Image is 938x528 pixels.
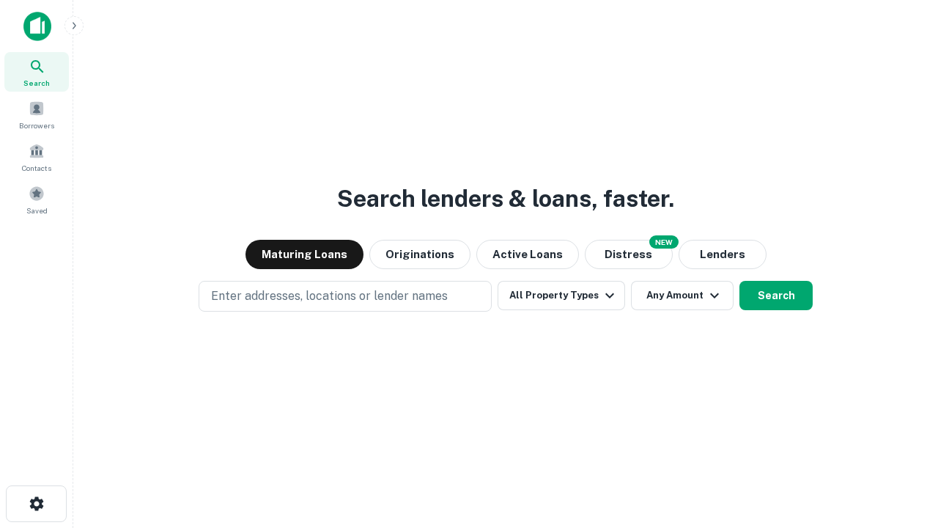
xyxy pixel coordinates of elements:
[26,205,48,216] span: Saved
[199,281,492,312] button: Enter addresses, locations or lender names
[739,281,813,310] button: Search
[337,181,674,216] h3: Search lenders & loans, faster.
[631,281,734,310] button: Any Amount
[22,162,51,174] span: Contacts
[498,281,625,310] button: All Property Types
[211,287,448,305] p: Enter addresses, locations or lender names
[649,235,679,249] div: NEW
[23,77,50,89] span: Search
[4,95,69,134] a: Borrowers
[585,240,673,269] button: Search distressed loans with lien and other non-mortgage details.
[4,180,69,219] a: Saved
[865,411,938,481] iframe: Chat Widget
[476,240,579,269] button: Active Loans
[245,240,363,269] button: Maturing Loans
[19,120,54,131] span: Borrowers
[4,52,69,92] a: Search
[679,240,767,269] button: Lenders
[23,12,51,41] img: capitalize-icon.png
[369,240,470,269] button: Originations
[4,137,69,177] a: Contacts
